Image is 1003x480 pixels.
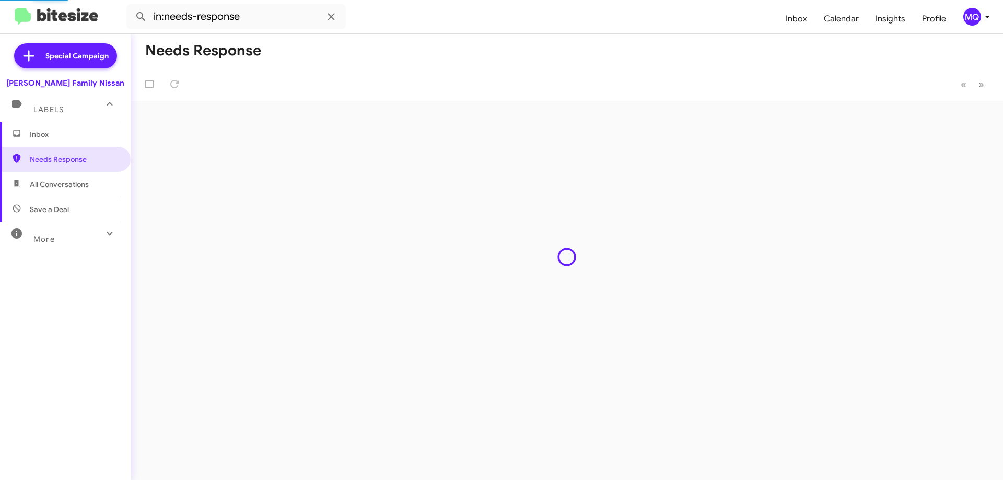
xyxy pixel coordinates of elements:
a: Profile [914,4,954,34]
span: « [961,78,966,91]
a: Calendar [815,4,867,34]
span: Needs Response [30,154,119,165]
a: Special Campaign [14,43,117,68]
input: Search [126,4,346,29]
button: Previous [954,74,973,95]
span: Special Campaign [45,51,109,61]
div: [PERSON_NAME] Family Nissan [6,78,124,88]
span: More [33,235,55,244]
span: Labels [33,105,64,114]
div: MQ [963,8,981,26]
nav: Page navigation example [955,74,990,95]
a: Insights [867,4,914,34]
span: All Conversations [30,179,89,190]
button: MQ [954,8,992,26]
span: » [978,78,984,91]
button: Next [972,74,990,95]
span: Inbox [30,129,119,139]
h1: Needs Response [145,42,261,59]
span: Save a Deal [30,204,69,215]
a: Inbox [777,4,815,34]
